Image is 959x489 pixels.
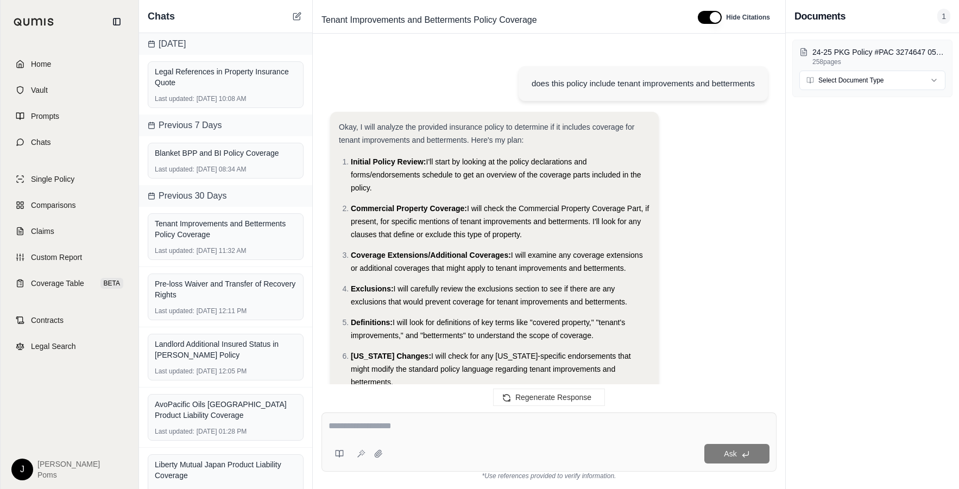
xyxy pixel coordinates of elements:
[31,278,84,289] span: Coverage Table
[139,185,312,207] div: Previous 30 Days
[351,352,631,386] span: I will check for any [US_STATE]-specific endorsements that might modify the standard policy langu...
[7,219,132,243] a: Claims
[351,318,393,327] span: Definitions:
[7,78,132,102] a: Vault
[155,399,296,421] div: AvoPacific Oils [GEOGRAPHIC_DATA] Product Liability Coverage
[351,204,467,213] span: Commercial Property Coverage:
[7,52,132,76] a: Home
[351,157,426,166] span: Initial Policy Review:
[7,167,132,191] a: Single Policy
[351,284,394,293] span: Exclusions:
[726,13,770,22] span: Hide Citations
[155,94,194,103] span: Last updated:
[321,472,777,480] div: *Use references provided to verify information.
[31,137,51,148] span: Chats
[31,59,51,69] span: Home
[317,11,685,29] div: Edit Title
[155,367,296,376] div: [DATE] 12:05 PM
[155,427,296,436] div: [DATE] 01:28 PM
[37,469,100,480] span: Poms
[37,459,100,469] span: [PERSON_NAME]
[351,318,625,340] span: I will look for definitions of key terms like "covered property," "tenant's improvements," and "b...
[155,459,296,481] div: Liberty Mutual Japan Product Liability Coverage
[493,389,605,406] button: Regenerate Response
[7,271,132,295] a: Coverage TableBETA
[155,148,296,158] div: Blanket BPP and BI Policy Coverage
[108,13,125,30] button: Collapse sidebar
[155,165,194,174] span: Last updated:
[937,9,950,24] span: 1
[351,352,431,360] span: [US_STATE] Changes:
[7,193,132,217] a: Comparisons
[155,246,296,255] div: [DATE] 11:32 AM
[799,47,945,66] button: 24-25 PKG Policy #PAC 3274647 05 00.pdf258pages
[14,18,54,26] img: Qumis Logo
[31,200,75,211] span: Comparisons
[351,251,511,259] span: Coverage Extensions/Additional Coverages:
[351,204,649,239] span: I will check the Commercial Property Coverage Part, if present, for specific mentions of tenant i...
[7,334,132,358] a: Legal Search
[351,157,641,192] span: I'll start by looking at the policy declarations and forms/endorsements schedule to get an overvi...
[31,111,59,122] span: Prompts
[155,278,296,300] div: Pre-loss Waiver and Transfer of Recovery Rights
[515,393,591,402] span: Regenerate Response
[724,449,736,458] span: Ask
[139,115,312,136] div: Previous 7 Days
[11,459,33,480] div: J
[812,58,945,66] p: 258 pages
[291,10,304,23] button: New Chat
[532,77,755,90] div: does this policy include tenant improvements and betterments
[339,123,634,144] span: Okay, I will analyze the provided insurance policy to determine if it includes coverage for tenan...
[31,341,76,352] span: Legal Search
[155,165,296,174] div: [DATE] 08:34 AM
[317,11,541,29] span: Tenant Improvements and Betterments Policy Coverage
[155,367,194,376] span: Last updated:
[100,278,123,289] span: BETA
[155,66,296,88] div: Legal References in Property Insurance Quote
[31,315,64,326] span: Contracts
[31,252,82,263] span: Custom Report
[31,226,54,237] span: Claims
[7,130,132,154] a: Chats
[155,94,296,103] div: [DATE] 10:08 AM
[155,339,296,360] div: Landlord Additional Insured Status in [PERSON_NAME] Policy
[155,427,194,436] span: Last updated:
[704,444,769,463] button: Ask
[148,9,175,24] span: Chats
[155,218,296,240] div: Tenant Improvements and Betterments Policy Coverage
[139,33,312,55] div: [DATE]
[7,245,132,269] a: Custom Report
[155,246,194,255] span: Last updated:
[812,47,945,58] p: 24-25 PKG Policy #PAC 3274647 05 00.pdf
[31,85,48,96] span: Vault
[7,308,132,332] a: Contracts
[155,307,194,315] span: Last updated:
[351,284,627,306] span: I will carefully review the exclusions section to see if there are any exclusions that would prev...
[794,9,846,24] h3: Documents
[31,174,74,185] span: Single Policy
[155,307,296,315] div: [DATE] 12:11 PM
[7,104,132,128] a: Prompts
